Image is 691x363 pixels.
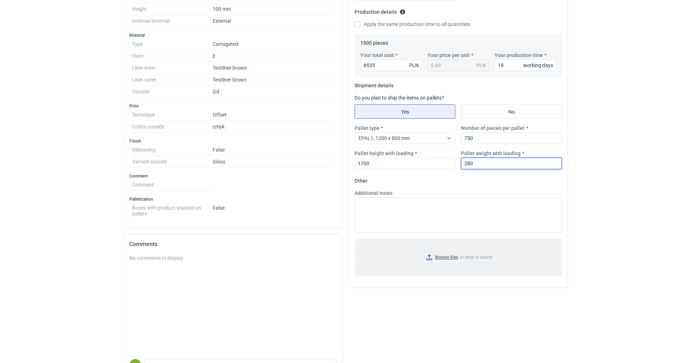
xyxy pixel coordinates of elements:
[427,52,470,59] label: Your price per unit
[213,74,334,86] dd: Testliner brown
[355,124,379,132] label: Pallet type
[355,189,392,197] label: Additional notes
[129,196,336,202] h3: Palletization
[213,109,334,121] dd: Offset
[132,109,213,121] dt: Technique
[129,240,336,249] h2: Comments
[132,38,213,50] dt: Type
[355,6,405,15] legend: Production details
[409,62,419,69] div: PLN
[355,239,561,276] label: or drop to attach
[461,150,521,157] label: Pallet weight with loading
[213,202,334,217] dd: False
[132,179,213,191] dt: Comment
[495,52,543,59] label: Your production time
[132,62,213,74] dt: Liner inner
[360,37,388,46] legend: 1500 pieces
[213,50,334,62] dd: E
[213,144,334,156] dd: False
[355,95,444,101] label: Do you plan to ship the items on pallets?
[129,32,336,38] h3: Material
[213,62,334,74] dd: Testliner brown
[129,138,336,144] h3: Finish
[132,202,213,217] dt: Boxes with product stacked on pallets
[523,62,553,69] div: working days
[358,135,410,141] span: EPAL1, 1200 x 800 mm
[132,74,213,86] dt: Liner outer
[355,150,413,157] label: Pallet height with loading
[213,156,334,168] dd: Gloss
[355,175,368,184] legend: Other
[213,86,334,98] dd: Gd
[132,86,213,98] dt: Outside
[132,121,213,133] dt: Colors outside
[213,38,334,50] dd: Corrugated
[129,173,336,179] h3: Comment
[461,132,562,144] input: 0
[461,104,562,119] label: No
[132,156,213,168] dt: Varnish outside
[129,103,336,109] h3: Print
[132,144,213,156] dt: Debossing
[129,254,336,262] div: No comments to display
[132,50,213,62] dt: Flute
[355,21,470,28] label: Apply the same production time to all quantities
[461,158,562,169] input: 0
[213,3,334,15] dd: 100 mm
[360,52,394,59] label: Your total cost
[355,80,394,88] legend: Shipment details
[132,3,213,15] dt: Height
[132,15,213,27] dt: Internal/external
[360,60,422,71] input: 0
[213,121,334,133] dd: cmyk
[213,15,334,27] dd: External
[461,124,525,132] label: Number of pieces per pallet
[355,158,455,169] input: 0
[495,60,556,71] input: 0
[355,104,455,119] label: Yes
[476,62,486,69] div: PLN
